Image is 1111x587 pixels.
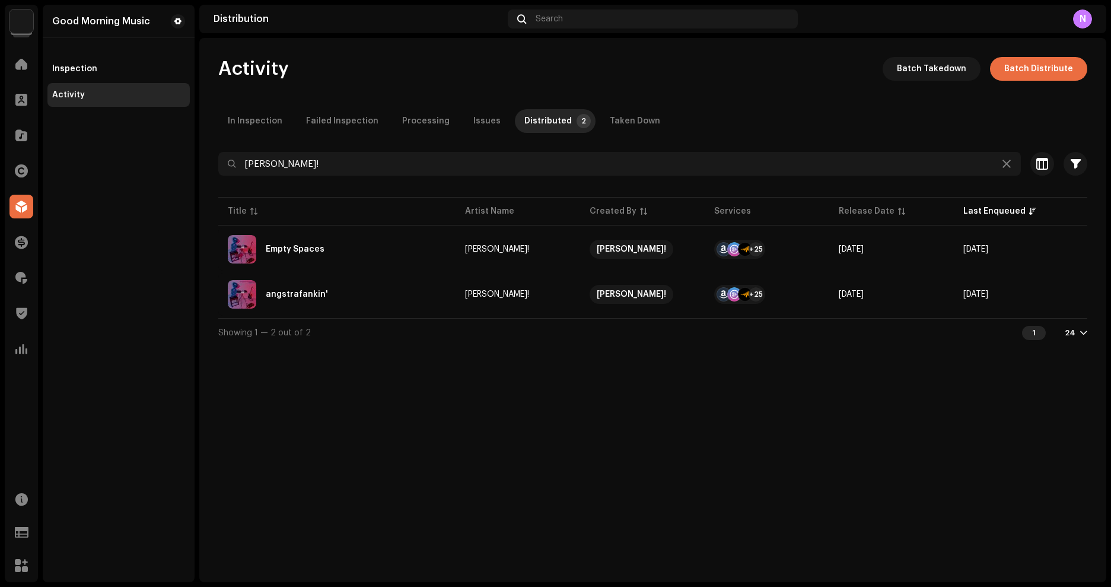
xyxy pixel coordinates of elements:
div: Distribution [214,14,503,24]
div: N [1073,9,1092,28]
div: Activity [52,90,85,100]
re-m-nav-item: Inspection [47,57,190,81]
div: 1 [1022,326,1046,340]
div: Failed Inspection [306,109,378,133]
span: Nov 7, 2025 [839,245,864,253]
span: Batch Takedown [897,57,966,81]
button: Batch Distribute [990,57,1087,81]
button: Batch Takedown [883,57,981,81]
div: Title [228,205,247,217]
div: [PERSON_NAME]! [465,245,529,253]
div: +25 [749,287,763,302]
div: Last Enqueued [963,205,1026,217]
div: Taken Down [610,109,660,133]
span: Oct 7, 2025 [963,245,988,253]
div: Processing [402,109,450,133]
span: Fank! [590,285,695,304]
re-m-nav-item: Activity [47,83,190,107]
div: Release Date [839,205,894,217]
div: 24 [1065,328,1075,338]
span: Search [536,14,563,24]
div: [PERSON_NAME]! [597,240,666,259]
div: Issues [473,109,501,133]
div: angstrafankin' [266,290,328,299]
div: Empty Spaces [266,245,324,253]
span: Oct 5, 2025 [963,290,988,299]
div: +25 [749,242,763,256]
div: [PERSON_NAME]! [465,290,529,299]
div: Inspection [52,64,97,74]
img: 8e80f17e-72e3-414c-a8ec-7e0ca6d767dd [228,235,256,264]
span: Activity [218,57,289,81]
div: Distributed [524,109,572,133]
input: Search [218,152,1021,176]
img: 1ff1b90c-1c7e-461d-919b-3145c394b573 [228,280,256,309]
span: Oct 10, 2025 [839,290,864,299]
div: In Inspection [228,109,282,133]
img: 4d355f5d-9311-46a2-b30d-525bdb8252bf [9,9,33,33]
div: Good Morning Music [52,17,150,26]
span: Batch Distribute [1004,57,1073,81]
span: Fank! [465,245,571,253]
div: [PERSON_NAME]! [597,285,666,304]
p-badge: 2 [577,114,591,128]
span: Fank! [590,240,695,259]
span: Showing 1 — 2 out of 2 [218,329,311,337]
div: Created By [590,205,636,217]
span: Fank! [465,290,571,299]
